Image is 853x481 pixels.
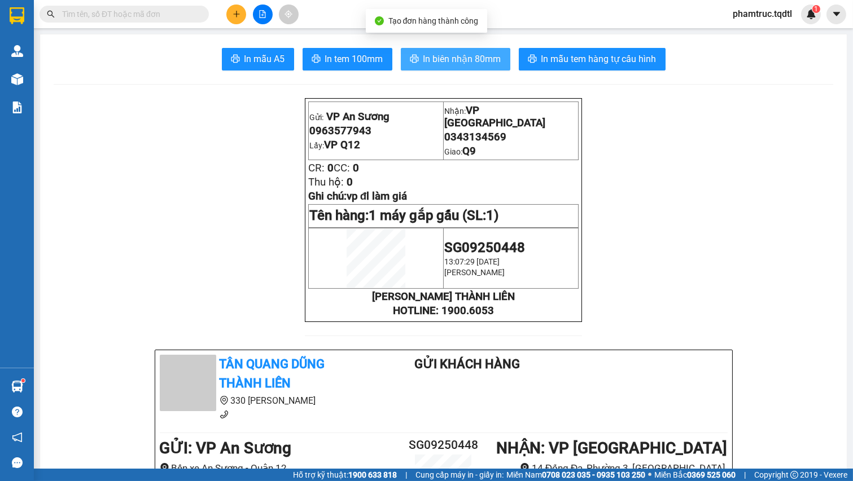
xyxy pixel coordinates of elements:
li: VP VP An Sương [6,61,78,73]
span: Ghi chú: [308,190,407,202]
p: Nhận: [444,104,578,129]
span: caret-down [832,9,842,19]
span: VP An Sương [326,111,390,123]
span: 0 [327,162,334,174]
span: SG09250448 [444,240,525,255]
span: VP [GEOGRAPHIC_DATA] [444,104,545,129]
button: printerIn biên nhận 80mm [401,48,510,70]
sup: 1 [21,379,25,382]
span: 1) [486,208,498,223]
button: printerIn mẫu tem hàng tự cấu hình [519,48,666,70]
strong: 0708 023 035 - 0935 103 250 [542,470,645,479]
p: Gửi: [309,111,443,123]
li: 330 [PERSON_NAME] [160,394,370,408]
img: logo-vxr [10,7,24,24]
span: VP Q12 [324,139,360,151]
li: Bến xe An Sương - Quận 12 [160,461,396,476]
span: aim [285,10,292,18]
li: VP VP [GEOGRAPHIC_DATA] [78,61,150,98]
span: phamtruc.tqdtl [724,7,801,21]
span: Miền Nam [506,469,645,481]
b: Gửi khách hàng [414,357,520,371]
span: | [405,469,407,481]
span: Thu hộ: [308,176,344,188]
span: 13:07:29 [DATE] [444,257,500,266]
span: environment [160,463,169,473]
span: check-circle [375,16,384,25]
button: aim [279,5,299,24]
span: phone [220,410,229,419]
span: environment [520,463,530,473]
span: plus [233,10,240,18]
b: Bến xe An Sương - Quận 12 [6,75,76,96]
span: Cung cấp máy in - giấy in: [415,469,504,481]
strong: [PERSON_NAME] THÀNH LIÊN [372,290,515,303]
sup: 1 [812,5,820,13]
button: file-add [253,5,273,24]
button: printerIn tem 100mm [303,48,392,70]
span: 0 [353,162,359,174]
span: printer [410,54,419,65]
span: notification [12,432,23,443]
span: printer [312,54,321,65]
span: 0 [347,176,353,188]
span: 1 máy gắp gấu (SL: [369,208,498,223]
span: In tem 100mm [325,52,383,66]
span: CR: [308,162,325,174]
strong: 0369 525 060 [687,470,736,479]
span: file-add [259,10,266,18]
span: Q9 [462,145,476,157]
b: GỬI : VP An Sương [160,439,292,457]
span: Miền Bắc [654,469,736,481]
li: Tân Quang Dũng Thành Liên [6,6,164,48]
span: 1 [814,5,818,13]
span: environment [220,396,229,405]
button: plus [226,5,246,24]
strong: 1900 633 818 [348,470,397,479]
strong: HOTLINE: 1900.6053 [393,305,494,317]
b: Tân Quang Dũng Thành Liên [220,357,325,391]
span: vp đl làm giá [347,190,407,202]
img: warehouse-icon [11,381,23,392]
img: solution-icon [11,102,23,113]
span: Lấy: [309,141,360,150]
span: 0343134569 [444,131,506,143]
span: search [47,10,55,18]
img: warehouse-icon [11,45,23,57]
span: message [12,457,23,468]
span: Giao: [444,147,476,156]
span: In mẫu A5 [244,52,285,66]
button: caret-down [826,5,846,24]
span: copyright [790,471,798,479]
input: Tìm tên, số ĐT hoặc mã đơn [62,8,195,20]
span: Tên hàng: [309,208,498,223]
span: question-circle [12,407,23,417]
span: 0963577943 [309,125,371,137]
span: printer [231,54,240,65]
span: In mẫu tem hàng tự cấu hình [541,52,657,66]
span: [PERSON_NAME] [444,268,505,277]
button: printerIn mẫu A5 [222,48,294,70]
span: ⚪️ [648,473,651,477]
img: icon-new-feature [806,9,816,19]
span: printer [528,54,537,65]
span: Tạo đơn hàng thành công [388,16,479,25]
span: | [744,469,746,481]
img: warehouse-icon [11,73,23,85]
h2: SG09250448 [396,436,491,454]
span: Hỗ trợ kỹ thuật: [293,469,397,481]
b: NHẬN : VP [GEOGRAPHIC_DATA] [496,439,727,457]
span: CC: [334,162,350,174]
span: In biên nhận 80mm [423,52,501,66]
span: environment [6,76,14,83]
